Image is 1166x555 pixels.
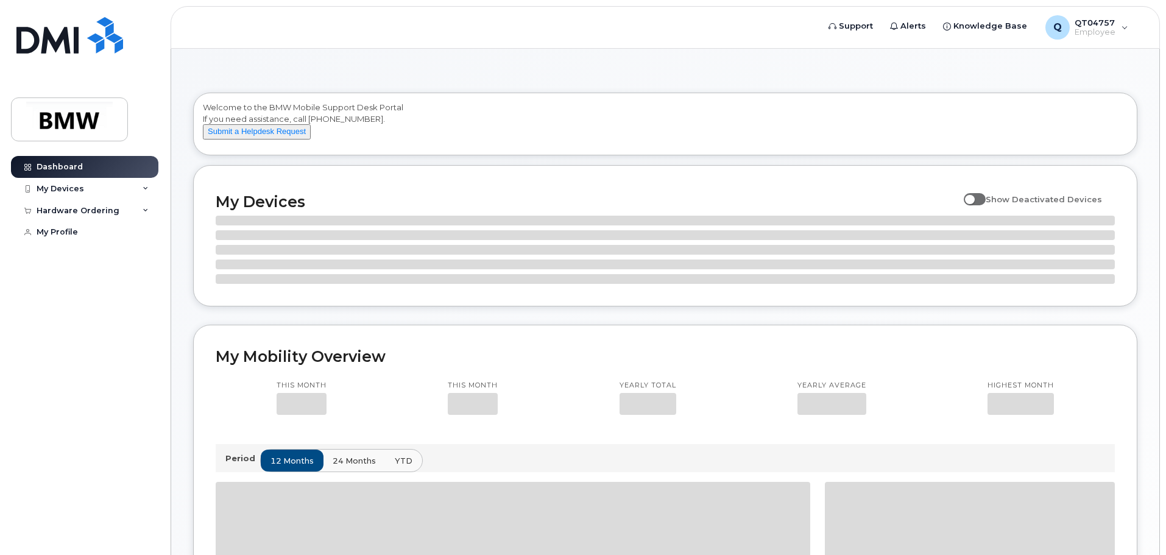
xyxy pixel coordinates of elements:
[216,347,1115,366] h2: My Mobility Overview
[203,124,311,140] button: Submit a Helpdesk Request
[203,126,311,136] a: Submit a Helpdesk Request
[448,381,498,391] p: This month
[216,193,958,211] h2: My Devices
[988,381,1054,391] p: Highest month
[203,102,1128,150] div: Welcome to the BMW Mobile Support Desk Portal If you need assistance, call [PHONE_NUMBER].
[620,381,676,391] p: Yearly total
[277,381,327,391] p: This month
[395,455,412,467] span: YTD
[225,453,260,464] p: Period
[797,381,866,391] p: Yearly average
[964,188,973,197] input: Show Deactivated Devices
[333,455,376,467] span: 24 months
[986,194,1102,204] span: Show Deactivated Devices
